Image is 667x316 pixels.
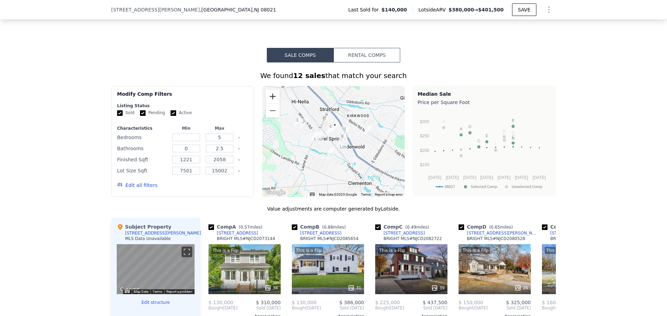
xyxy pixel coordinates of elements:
button: Show Options [542,3,556,17]
div: [DATE] [208,305,238,311]
span: $ 160,000 [542,300,567,305]
div: 135 Mount Vernon Ave [331,121,339,133]
div: Max [204,126,235,131]
text: J [443,119,445,123]
img: Google [264,188,287,197]
text: [DATE] [497,175,511,180]
a: Report a map error [375,193,403,196]
div: BRIGHT MLS # NJCD2080528 [467,236,525,241]
div: BRIGHT MLS # NJCD2082722 [384,236,442,241]
span: 0.57 [240,225,250,230]
span: $ 225,000 [375,300,400,305]
div: [DATE] [375,305,404,311]
span: Map data ©2025 Google [319,193,357,196]
button: Zoom in [266,89,280,103]
div: Comp A [208,223,265,230]
span: Bought [375,305,390,311]
a: [STREET_ADDRESS] [208,230,258,236]
div: Comp D [459,223,516,230]
div: 39 [431,284,445,291]
label: Active [171,110,192,116]
div: Comp B [292,223,348,230]
button: Clear [238,170,240,172]
div: Comp C [375,223,432,230]
text: I [495,142,496,146]
a: [STREET_ADDRESS] [375,230,425,236]
div: This is a Flip [378,247,406,254]
div: 517 Beech Ave [315,131,323,143]
a: Terms (opens in new tab) [153,290,162,293]
button: Keyboard shortcuts [310,193,315,196]
text: [DATE] [446,175,459,180]
span: , NJ 08021 [253,7,276,12]
text: [DATE] [463,175,476,180]
button: Clear [238,159,240,161]
text: C [477,139,480,143]
button: Sale Comps [267,48,333,62]
button: Edit all filters [117,182,157,189]
span: , [GEOGRAPHIC_DATA] [200,6,276,13]
a: Terms (opens in new tab) [361,193,371,196]
div: Finished Sqft [117,155,168,164]
div: Bathrooms [117,144,168,153]
div: 313 Chestnut St [320,115,328,127]
div: Map [117,244,195,294]
span: Sold [DATE] [488,305,531,311]
span: Bought [292,305,307,311]
button: Clear [238,136,240,139]
div: [STREET_ADDRESS][PERSON_NAME] [467,230,539,236]
div: BRIGHT MLS # NJCD2079378 [550,236,609,241]
span: Sold [DATE] [238,305,281,311]
span: $ 437,500 [423,300,447,305]
span: $ 325,000 [506,300,531,305]
span: $ 150,000 [459,300,483,305]
input: Pending [140,110,146,116]
div: 33 Temple Ave [299,118,307,130]
div: Comp E [542,223,598,230]
span: ( miles) [236,225,265,230]
span: $ 130,000 [292,300,316,305]
div: [STREET_ADDRESS] [384,230,425,236]
text: Selected Comp [471,185,497,189]
span: $ 130,000 [208,300,233,305]
div: 530 Walnut Ave [311,130,319,142]
text: [DATE] [480,175,493,180]
div: This is a Flip [461,247,490,254]
button: SAVE [512,3,536,16]
input: Active [171,110,176,116]
div: A chart. [418,107,551,194]
span: [STREET_ADDRESS][PERSON_NAME] [111,6,200,13]
div: 53 W Park Ave [340,137,347,149]
text: B [512,118,514,122]
div: [STREET_ADDRESS] [217,230,258,236]
text: Unselected Comp [512,185,542,189]
text: $250 [420,134,429,138]
text: E [486,134,488,138]
span: Bought [208,305,223,311]
text: A [460,127,463,131]
div: Subject Property [117,223,171,230]
span: ( miles) [403,225,432,230]
span: 0.49 [407,225,416,230]
label: Pending [140,110,165,116]
span: Sold [DATE] [404,305,447,311]
div: 31 Madison Ave [341,126,349,137]
div: 520 Myrtle Ave [364,124,372,136]
text: D [469,125,471,129]
div: 31 [348,284,361,291]
div: 311 Mount Vernon Ave [327,125,334,137]
strong: 12 sales [293,71,326,80]
text: [DATE] [533,175,546,180]
div: [DATE] [292,305,321,311]
text: K [460,147,463,152]
a: Open this area in Google Maps (opens a new window) [264,188,287,197]
a: Report a problem [166,290,192,293]
div: 26 [514,284,528,291]
span: $ 386,000 [339,300,364,305]
a: Open this area in Google Maps (opens a new window) [118,285,141,294]
text: F [512,135,514,139]
span: → [448,6,504,13]
div: 38 [264,284,278,291]
div: 321 Stone Rd [339,133,346,145]
text: G [512,130,515,135]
